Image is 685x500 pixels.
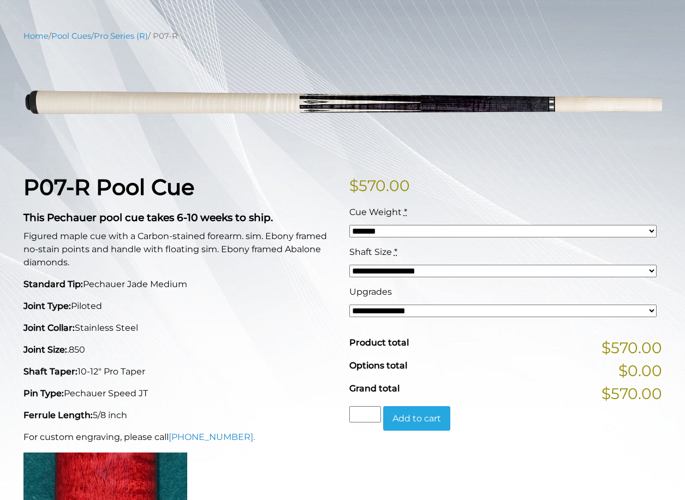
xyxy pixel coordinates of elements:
[23,50,662,157] img: P07-R.png
[23,409,336,422] p: 5/8 inch
[349,337,409,348] span: Product total
[349,176,359,195] span: $
[51,31,91,41] a: Pool Cues
[23,279,83,289] strong: Standard Tip:
[23,365,336,378] p: 10-12" Pro Taper
[23,323,75,333] strong: Joint Collar:
[23,410,93,420] strong: Ferrule Length:
[349,383,400,394] span: Grand total
[618,359,662,382] span: $0.00
[23,174,194,200] strong: P07-R Pool Cue
[23,431,336,444] p: For custom engraving, please call
[23,300,336,313] p: Piloted
[23,366,78,377] strong: Shaft Taper:
[349,247,392,257] span: Shaft Size
[23,30,662,42] nav: Breadcrumb
[349,287,392,297] span: Upgrades
[23,301,71,311] strong: Joint Type:
[23,387,336,400] p: Pechauer Speed JT
[23,278,336,291] p: Pechauer Jade Medium
[23,230,336,269] p: Figured maple cue with a Carbon-stained forearm. sim. Ebony framed no-stain points and handle wit...
[23,211,273,224] strong: This Pechauer pool cue takes 6-10 weeks to ship.
[404,207,407,217] abbr: required
[23,343,336,356] p: .850
[349,176,410,195] bdi: 570.00
[601,382,662,405] span: $570.00
[383,406,450,431] button: Add to cart
[23,31,49,41] a: Home
[394,247,397,257] abbr: required
[601,336,662,359] span: $570.00
[349,360,407,371] span: Options total
[23,322,336,335] p: Stainless Steel
[349,207,402,217] span: Cue Weight
[94,31,148,41] a: Pro Series (R)
[23,344,67,355] strong: Joint Size:
[349,406,381,422] input: Product quantity
[169,432,255,442] a: [PHONE_NUMBER].
[23,388,64,398] strong: Pin Type:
